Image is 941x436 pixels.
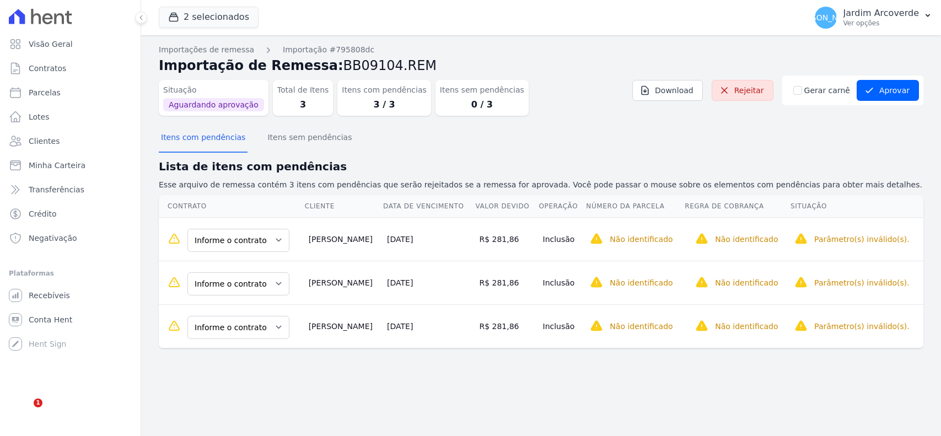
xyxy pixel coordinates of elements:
td: [PERSON_NAME] [304,261,383,304]
button: Aprovar [857,80,919,101]
nav: Breadcrumb [159,44,923,56]
th: Operação [539,195,586,218]
span: Aguardando aprovação [163,98,264,111]
span: Parcelas [29,87,61,98]
a: Contratos [4,57,136,79]
td: [DATE] [383,261,475,304]
button: 2 selecionados [159,7,259,28]
th: Situação [790,195,923,218]
p: Não identificado [715,321,778,332]
span: Contratos [29,63,66,74]
dt: Itens com pendências [342,84,426,96]
a: Visão Geral [4,33,136,55]
span: Transferências [29,184,84,195]
span: Clientes [29,136,60,147]
p: Parâmetro(s) inválido(s). [814,234,910,245]
span: Conta Hent [29,314,72,325]
label: Gerar carnê [804,85,850,96]
span: BB09104.REM [343,58,437,73]
a: Recebíveis [4,284,136,306]
span: Visão Geral [29,39,73,50]
th: Contrato [159,195,304,218]
p: Esse arquivo de remessa contém 3 itens com pendências que serão rejeitados se a remessa for aprov... [159,179,923,191]
td: [PERSON_NAME] [304,217,383,261]
td: [DATE] [383,217,475,261]
a: Conta Hent [4,309,136,331]
td: [DATE] [383,304,475,348]
dt: Total de Itens [277,84,329,96]
a: Minha Carteira [4,154,136,176]
a: Rejeitar [712,80,773,101]
a: Negativação [4,227,136,249]
h2: Lista de itens com pendências [159,158,923,175]
p: Não identificado [610,234,673,245]
a: Crédito [4,203,136,225]
p: Não identificado [715,234,778,245]
a: Clientes [4,130,136,152]
p: Não identificado [610,277,673,288]
a: Lotes [4,106,136,128]
td: R$ 281,86 [475,217,538,261]
p: Ver opções [843,19,919,28]
button: Itens com pendências [159,124,248,153]
th: Valor devido [475,195,538,218]
span: Minha Carteira [29,160,85,171]
dd: 0 / 3 [440,98,524,111]
span: Recebíveis [29,290,70,301]
th: Regra de Cobrança [684,195,790,218]
p: Parâmetro(s) inválido(s). [814,277,910,288]
a: Importação #795808dc [283,44,374,56]
dt: Itens sem pendências [440,84,524,96]
td: Inclusão [539,261,586,304]
div: Plataformas [9,267,132,280]
p: Não identificado [610,321,673,332]
span: Lotes [29,111,50,122]
a: Importações de remessa [159,44,254,56]
iframe: Intercom live chat [11,399,37,425]
th: Cliente [304,195,383,218]
td: R$ 281,86 [475,261,538,304]
button: Itens sem pendências [265,124,354,153]
th: Número da Parcela [585,195,684,218]
dd: 3 / 3 [342,98,426,111]
th: Data de Vencimento [383,195,475,218]
h2: Importação de Remessa: [159,56,923,76]
p: Não identificado [715,277,778,288]
span: Crédito [29,208,57,219]
p: Parâmetro(s) inválido(s). [814,321,910,332]
td: [PERSON_NAME] [304,304,383,348]
dt: Situação [163,84,264,96]
td: Inclusão [539,217,586,261]
span: Negativação [29,233,77,244]
button: [PERSON_NAME] Jardim Arcoverde Ver opções [806,2,941,33]
span: 1 [34,399,42,407]
td: Inclusão [539,304,586,348]
a: Transferências [4,179,136,201]
a: Download [632,80,703,101]
dd: 3 [277,98,329,111]
span: [PERSON_NAME] [793,14,857,21]
p: Jardim Arcoverde [843,8,919,19]
td: R$ 281,86 [475,304,538,348]
a: Parcelas [4,82,136,104]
